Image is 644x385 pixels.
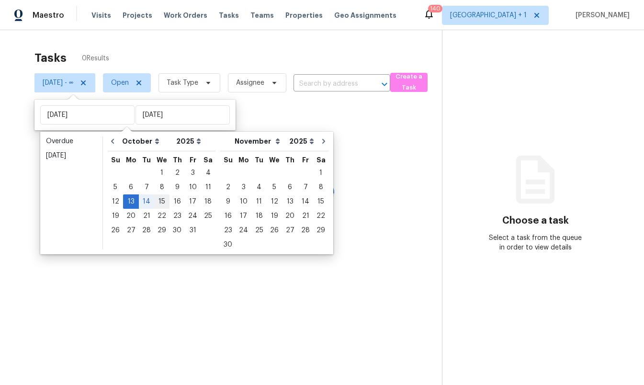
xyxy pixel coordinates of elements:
div: 18 [201,195,215,208]
div: Fri Nov 14 2025 [298,194,313,209]
div: 19 [108,209,123,223]
abbr: Monday [126,157,136,163]
div: Sat Nov 01 2025 [313,166,328,180]
abbr: Friday [190,157,196,163]
select: Month [232,134,287,148]
div: 28 [298,224,313,237]
div: Sun Nov 30 2025 [220,238,236,252]
div: Sun Oct 05 2025 [108,180,123,194]
div: Fri Oct 24 2025 [185,209,201,223]
div: Fri Nov 07 2025 [298,180,313,194]
div: Sat Nov 08 2025 [313,180,328,194]
input: Thu, Oct 15 [136,105,230,125]
div: Mon Oct 27 2025 [123,223,139,238]
ul: Date picker shortcuts [43,134,100,249]
div: Sun Oct 12 2025 [108,194,123,209]
div: 6 [123,181,139,194]
div: Sun Nov 23 2025 [220,223,236,238]
div: 6 [282,181,298,194]
div: Sat Nov 22 2025 [313,209,328,223]
div: 18 [251,209,267,223]
div: 21 [298,209,313,223]
div: 12 [267,195,282,208]
div: 20 [123,209,139,223]
div: 5 [267,181,282,194]
div: 27 [123,224,139,237]
abbr: Saturday [316,157,326,163]
div: 3 [236,181,251,194]
div: Sat Nov 29 2025 [313,223,328,238]
div: Sun Nov 16 2025 [220,209,236,223]
abbr: Wednesday [269,157,280,163]
div: Thu Nov 13 2025 [282,194,298,209]
div: Wed Nov 05 2025 [267,180,282,194]
div: Wed Oct 08 2025 [154,180,169,194]
div: 8 [154,181,169,194]
div: Sat Oct 25 2025 [201,209,215,223]
div: 24 [185,209,201,223]
div: Mon Oct 13 2025 [123,194,139,209]
div: Fri Oct 03 2025 [185,166,201,180]
div: Tue Oct 07 2025 [139,180,154,194]
div: 1 [154,166,169,180]
div: Wed Oct 15 2025 [154,194,169,209]
div: Wed Nov 26 2025 [267,223,282,238]
div: 2 [169,166,185,180]
div: 10 [236,195,251,208]
div: 9 [169,181,185,194]
div: 140 [430,4,441,13]
div: Sun Oct 26 2025 [108,223,123,238]
div: 28 [139,224,154,237]
div: 15 [154,195,169,208]
div: Tue Oct 14 2025 [139,194,154,209]
select: Year [174,134,203,148]
div: 26 [108,224,123,237]
div: 23 [169,209,185,223]
div: Sat Nov 15 2025 [313,194,328,209]
div: Sat Oct 18 2025 [201,194,215,209]
div: 17 [236,209,251,223]
abbr: Thursday [285,157,294,163]
div: 14 [298,195,313,208]
div: Wed Oct 22 2025 [154,209,169,223]
div: 24 [236,224,251,237]
div: 16 [220,209,236,223]
div: 16 [169,195,185,208]
div: Tue Oct 28 2025 [139,223,154,238]
div: 17 [185,195,201,208]
select: Year [287,134,316,148]
div: Mon Nov 03 2025 [236,180,251,194]
div: Tue Nov 04 2025 [251,180,267,194]
div: Sat Oct 04 2025 [201,166,215,180]
div: 8 [313,181,328,194]
div: Tue Nov 25 2025 [251,223,267,238]
abbr: Monday [238,157,249,163]
div: Fri Nov 28 2025 [298,223,313,238]
div: Fri Oct 31 2025 [185,223,201,238]
div: Mon Oct 06 2025 [123,180,139,194]
div: Fri Nov 21 2025 [298,209,313,223]
div: Fri Oct 17 2025 [185,194,201,209]
abbr: Sunday [111,157,120,163]
div: 30 [220,238,236,251]
div: Thu Oct 09 2025 [169,180,185,194]
div: Overdue [46,136,97,146]
div: Thu Oct 23 2025 [169,209,185,223]
div: 21 [139,209,154,223]
div: Thu Oct 02 2025 [169,166,185,180]
div: Mon Nov 24 2025 [236,223,251,238]
abbr: Saturday [203,157,213,163]
div: 7 [139,181,154,194]
abbr: Tuesday [255,157,263,163]
div: 22 [313,209,328,223]
div: 19 [267,209,282,223]
div: 14 [139,195,154,208]
input: Start date [40,105,135,125]
div: Tue Oct 21 2025 [139,209,154,223]
div: 2 [220,181,236,194]
div: 13 [123,195,139,208]
div: Mon Nov 10 2025 [236,194,251,209]
div: 12 [108,195,123,208]
div: 4 [251,181,267,194]
select: Month [120,134,174,148]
